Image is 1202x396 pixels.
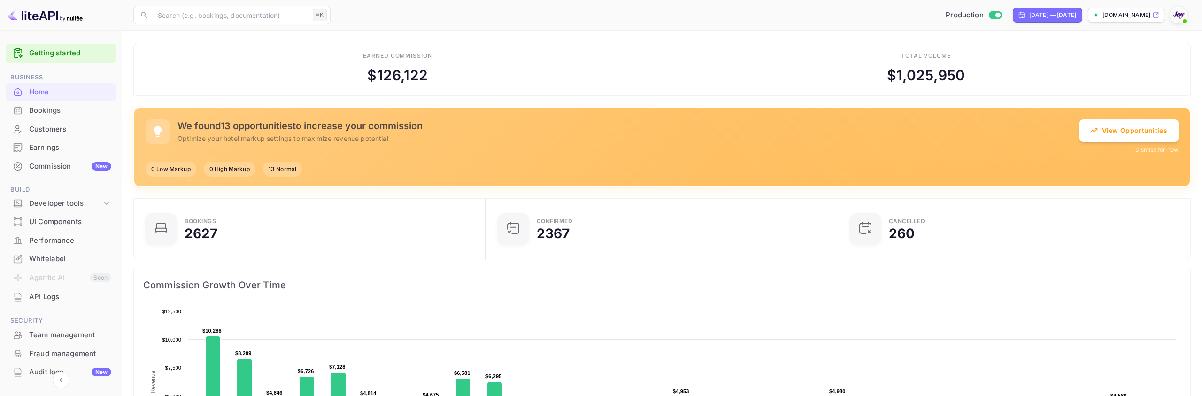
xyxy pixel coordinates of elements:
[6,72,116,83] span: Business
[313,9,327,21] div: ⌘K
[6,139,116,157] div: Earnings
[6,44,116,63] div: Getting started
[152,6,309,24] input: Search (e.g. bookings, documentation)
[162,309,181,314] text: $12,500
[673,388,689,394] text: $4,953
[6,213,116,231] div: UI Components
[266,390,283,396] text: $4,846
[6,363,116,380] a: Audit logsNew
[185,218,216,224] div: Bookings
[185,227,218,240] div: 2627
[53,372,69,388] button: Collapse navigation
[29,217,111,227] div: UI Components
[6,345,116,362] a: Fraud management
[6,363,116,381] div: Audit logsNew
[146,165,196,173] span: 0 Low Markup
[29,105,111,116] div: Bookings
[92,162,111,171] div: New
[29,48,111,59] a: Getting started
[889,227,915,240] div: 260
[889,218,925,224] div: CANCELLED
[29,235,111,246] div: Performance
[177,120,1079,132] h5: We found 13 opportunities to increase your commission
[454,370,470,376] text: $6,581
[6,120,116,138] a: Customers
[29,161,111,172] div: Commission
[537,227,570,240] div: 2367
[29,142,111,153] div: Earnings
[360,390,377,396] text: $4,814
[6,101,116,120] div: Bookings
[829,388,846,394] text: $4,980
[29,367,111,378] div: Audit logs
[29,292,111,303] div: API Logs
[202,328,222,334] text: $10,288
[165,365,181,371] text: $7,500
[29,349,111,359] div: Fraud management
[235,350,252,356] text: $8,299
[204,165,255,173] span: 0 High Markup
[6,250,116,267] a: Whitelabel
[6,139,116,156] a: Earnings
[6,83,116,101] a: Home
[363,52,432,60] div: Earned commission
[162,337,181,342] text: $10,000
[6,288,116,305] a: API Logs
[946,10,984,21] span: Production
[150,370,156,393] text: Revenue
[6,345,116,363] div: Fraud management
[6,288,116,306] div: API Logs
[177,133,1079,143] p: Optimize your hotel markup settings to maximize revenue potential
[367,65,428,86] div: $ 126,122
[537,218,573,224] div: Confirmed
[6,316,116,326] span: Security
[6,120,116,139] div: Customers
[6,83,116,101] div: Home
[329,364,346,370] text: $7,128
[6,101,116,119] a: Bookings
[6,326,116,343] a: Team management
[143,278,1181,293] span: Commission Growth Over Time
[6,232,116,250] div: Performance
[1135,146,1179,154] button: Dismiss for now
[298,368,314,374] text: $6,726
[29,254,111,264] div: Whitelabel
[6,185,116,195] span: Build
[29,198,102,209] div: Developer tools
[29,124,111,135] div: Customers
[29,330,111,341] div: Team management
[887,65,965,86] div: $ 1,025,950
[263,165,302,173] span: 13 Normal
[1029,11,1076,19] div: [DATE] — [DATE]
[6,157,116,176] div: CommissionNew
[485,373,502,379] text: $6,295
[1102,11,1150,19] p: [DOMAIN_NAME]
[942,10,1005,21] div: Switch to Sandbox mode
[6,326,116,344] div: Team management
[1079,119,1179,142] button: View Opportunities
[8,8,83,23] img: LiteAPI logo
[6,157,116,175] a: CommissionNew
[6,232,116,249] a: Performance
[29,87,111,98] div: Home
[6,195,116,212] div: Developer tools
[92,368,111,376] div: New
[6,213,116,230] a: UI Components
[6,250,116,268] div: Whitelabel
[901,52,951,60] div: Total volume
[1171,8,1186,23] img: With Joy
